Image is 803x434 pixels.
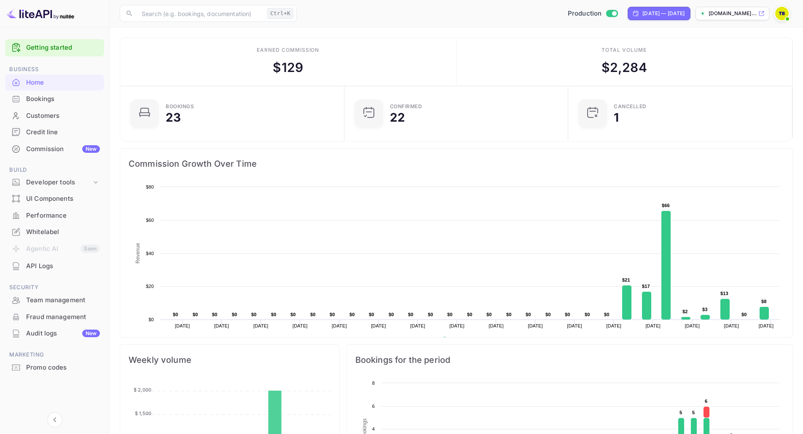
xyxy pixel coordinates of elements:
a: Home [5,75,104,90]
text: $0 [290,312,296,317]
text: $0 [251,312,257,317]
text: [DATE] [528,323,543,328]
a: Performance [5,208,104,223]
text: $2 [682,309,688,314]
tspan: $ 1,500 [135,410,151,416]
text: $21 [622,277,630,282]
text: $0 [565,312,570,317]
div: 1 [614,112,619,123]
text: 6 [372,404,374,409]
a: Getting started [26,43,100,53]
div: Bookings [166,104,194,109]
div: Whitelabel [26,227,100,237]
input: Search (e.g. bookings, documentation) [137,5,264,22]
text: [DATE] [645,323,661,328]
text: Revenue [135,243,141,264]
div: Audit logsNew [5,325,104,342]
a: Customers [5,108,104,123]
div: Developer tools [5,175,104,190]
text: $0 [486,312,492,317]
div: Promo codes [26,363,100,373]
text: $0 [408,312,414,317]
div: CommissionNew [5,141,104,157]
div: Credit line [26,128,100,137]
text: $40 [146,251,154,256]
div: Developer tools [26,178,91,187]
a: API Logs [5,258,104,274]
a: Bookings [5,91,104,107]
div: Performance [5,208,104,224]
div: CANCELLED [614,104,647,109]
text: $0 [369,312,374,317]
text: $0 [545,312,551,317]
span: Commission Growth Over Time [129,157,784,170]
text: $0 [212,312,218,317]
div: Team management [26,296,100,305]
img: LiteAPI logo [7,7,74,20]
div: Fraud management [26,312,100,322]
text: $13 [720,291,728,296]
div: API Logs [26,261,100,271]
div: Promo codes [5,359,104,376]
text: 8 [372,381,374,386]
text: [DATE] [371,323,386,328]
text: $0 [389,312,394,317]
button: Collapse navigation [47,412,62,427]
text: $0 [604,312,610,317]
div: Customers [5,108,104,124]
a: Audit logsNew [5,325,104,341]
text: [DATE] [253,323,269,328]
text: $3 [702,307,708,312]
div: Home [5,75,104,91]
text: [DATE] [724,323,739,328]
img: Traveloka B2B [775,7,789,20]
div: Home [26,78,100,88]
div: New [82,330,100,337]
text: $0 [330,312,335,317]
text: [DATE] [175,323,190,328]
div: Whitelabel [5,224,104,240]
text: 5 [679,410,682,415]
text: $0 [506,312,512,317]
div: Bookings [26,94,100,104]
a: CommissionNew [5,141,104,157]
text: [DATE] [332,323,347,328]
a: Promo codes [5,359,104,375]
text: $0 [467,312,473,317]
text: $0 [447,312,453,317]
span: Security [5,283,104,292]
text: $8 [761,299,767,304]
text: $20 [146,284,154,289]
div: Audit logs [26,329,100,338]
div: Team management [5,292,104,309]
span: Bookings for the period [355,353,784,367]
div: Earned commission [257,46,319,54]
text: [DATE] [685,323,700,328]
text: $0 [741,312,747,317]
text: $0 [193,312,198,317]
span: Business [5,65,104,74]
div: Confirmed [390,104,422,109]
text: $0 [271,312,277,317]
span: Weekly volume [129,353,331,367]
div: UI Components [26,194,100,204]
text: $0 [173,312,178,317]
div: $ 2,284 [602,58,647,77]
tspan: $ 2,000 [134,387,151,393]
text: [DATE] [293,323,308,328]
div: [DATE] — [DATE] [642,10,685,17]
a: Credit line [5,124,104,140]
div: Ctrl+K [267,8,293,19]
text: [DATE] [606,323,621,328]
p: [DOMAIN_NAME]... [709,10,757,17]
div: API Logs [5,258,104,274]
div: Getting started [5,39,104,56]
text: $0 [232,312,237,317]
div: $ 129 [273,58,303,77]
text: $60 [146,218,154,223]
div: Switch to Sandbox mode [564,9,621,19]
text: $0 [428,312,433,317]
text: [DATE] [489,323,504,328]
text: [DATE] [759,323,774,328]
span: Marketing [5,350,104,359]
